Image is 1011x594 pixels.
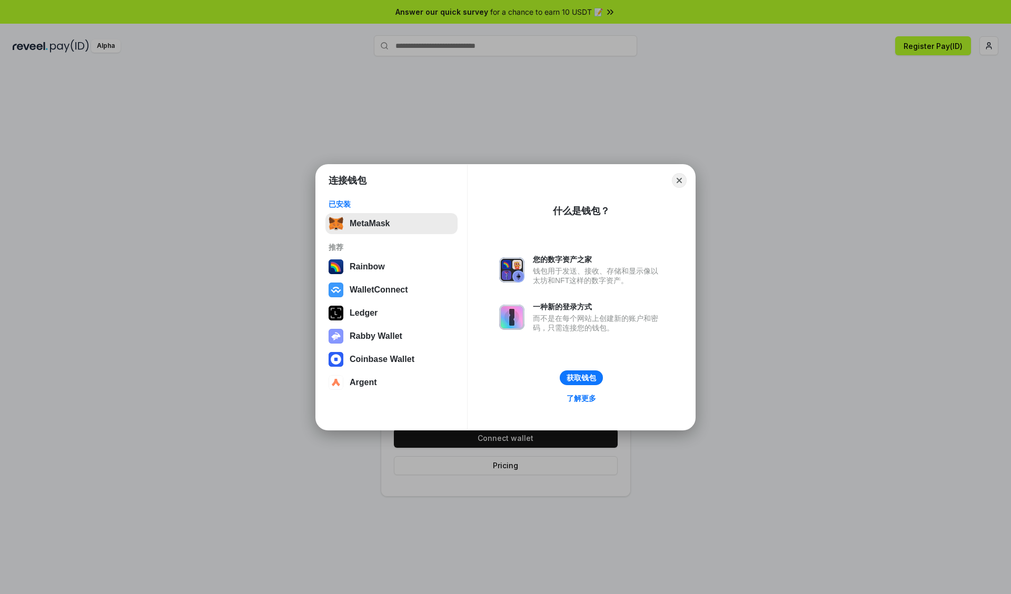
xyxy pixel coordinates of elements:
[329,375,343,390] img: svg+xml,%3Csvg%20width%3D%2228%22%20height%3D%2228%22%20viewBox%3D%220%200%2028%2028%22%20fill%3D...
[533,314,663,333] div: 而不是在每个网站上创建新的账户和密码，只需连接您的钱包。
[560,391,602,405] a: 了解更多
[533,255,663,264] div: 您的数字资产之家
[329,243,454,252] div: 推荐
[350,331,402,341] div: Rabby Wallet
[325,279,458,300] button: WalletConnect
[329,329,343,344] img: svg+xml,%3Csvg%20xmlns%3D%22http%3A%2F%2Fwww.w3.org%2F2000%2Fsvg%22%20fill%3D%22none%22%20viewBox...
[325,303,458,324] button: Ledger
[325,213,458,234] button: MetaMask
[567,394,596,403] div: 了解更多
[329,216,343,231] img: svg+xml,%3Csvg%20fill%3D%22none%22%20height%3D%2233%22%20viewBox%3D%220%200%2035%2033%22%20width%...
[325,372,458,393] button: Argent
[329,306,343,320] img: svg+xml,%3Csvg%20xmlns%3D%22http%3A%2F%2Fwww.w3.org%2F2000%2Fsvg%22%20width%3D%2228%22%20height%3...
[499,257,524,283] img: svg+xml,%3Csvg%20xmlns%3D%22http%3A%2F%2Fwww.w3.org%2F2000%2Fsvg%22%20fill%3D%22none%22%20viewBox...
[325,349,458,370] button: Coinbase Wallet
[329,199,454,209] div: 已安装
[533,302,663,311] div: 一种新的登录方式
[350,262,385,271] div: Rainbow
[325,326,458,347] button: Rabby Wallet
[350,219,390,228] div: MetaMask
[567,373,596,382] div: 获取钱包
[533,266,663,285] div: 钱包用于发送、接收、存储和显示像以太坊和NFT这样的数字资产。
[350,308,378,318] div: Ledger
[329,259,343,274] img: svg+xml,%3Csvg%20width%3D%22120%22%20height%3D%22120%22%20viewBox%3D%220%200%20120%20120%22%20fil...
[350,378,377,387] div: Argent
[350,285,408,295] div: WalletConnect
[329,352,343,367] img: svg+xml,%3Csvg%20width%3D%2228%22%20height%3D%2228%22%20viewBox%3D%220%200%2028%2028%22%20fill%3D...
[553,205,610,217] div: 什么是钱包？
[329,283,343,297] img: svg+xml,%3Csvg%20width%3D%2228%22%20height%3D%2228%22%20viewBox%3D%220%200%2028%2028%22%20fill%3D...
[329,174,366,187] h1: 连接钱包
[499,305,524,330] img: svg+xml,%3Csvg%20xmlns%3D%22http%3A%2F%2Fwww.w3.org%2F2000%2Fsvg%22%20fill%3D%22none%22%20viewBox...
[350,355,414,364] div: Coinbase Wallet
[672,173,687,188] button: Close
[560,370,603,385] button: 获取钱包
[325,256,458,277] button: Rainbow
